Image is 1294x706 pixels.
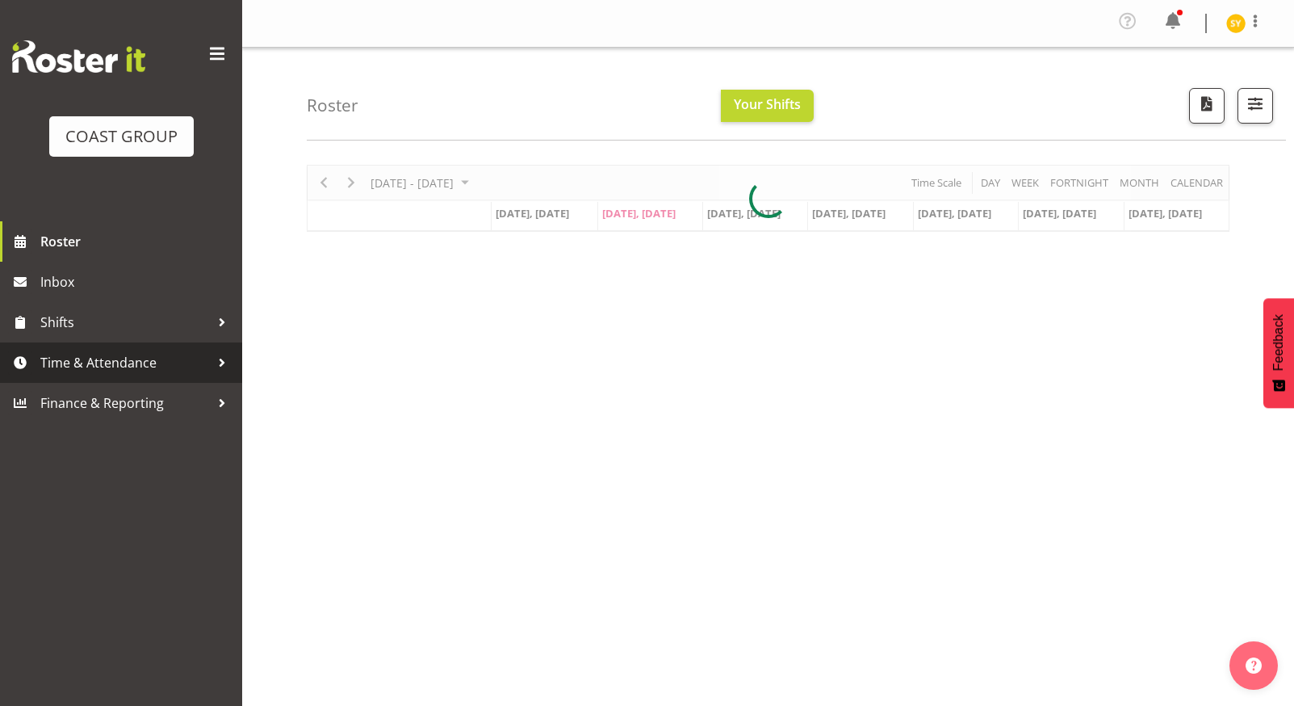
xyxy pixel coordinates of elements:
[40,229,234,254] span: Roster
[1271,314,1286,371] span: Feedback
[721,90,814,122] button: Your Shifts
[65,124,178,149] div: COAST GROUP
[1189,88,1225,124] button: Download a PDF of the roster according to the set date range.
[40,351,210,375] span: Time & Attendance
[1226,14,1246,33] img: seon-young-belding8911.jpg
[1246,658,1262,674] img: help-xxl-2.png
[734,95,801,113] span: Your Shifts
[1237,88,1273,124] button: Filter Shifts
[12,40,145,73] img: Rosterit website logo
[307,96,358,115] h4: Roster
[1263,298,1294,408] button: Feedback - Show survey
[40,270,234,294] span: Inbox
[40,310,210,334] span: Shifts
[40,391,210,415] span: Finance & Reporting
